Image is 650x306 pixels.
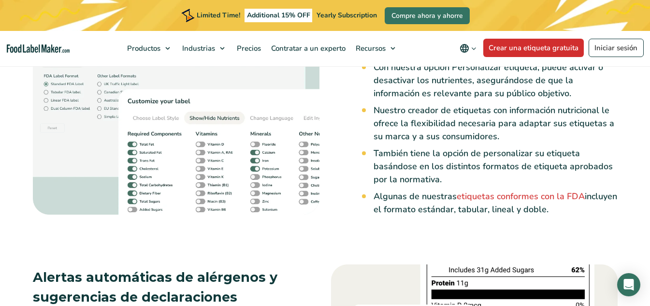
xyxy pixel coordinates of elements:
[179,44,216,53] span: Industrias
[483,39,584,57] a: Crear una etiqueta gratuita
[374,61,618,100] li: Con nuestra opción Personalizar etiqueta, puede activar o desactivar los nutrientes, asegurándose...
[617,273,640,296] div: Open Intercom Messenger
[374,147,618,186] li: También tiene la opción de personalizar su etiqueta basándose en los distintos formatos de etique...
[385,7,470,24] a: Compre ahora y ahorre
[124,44,161,53] span: Productos
[457,190,585,202] a: etiquetas conformes con la FDA
[351,31,400,66] a: Recursos
[374,104,618,143] li: Nuestro creador de etiquetas con información nutricional le ofrece la flexibilidad necesaria para...
[177,31,230,66] a: Industrias
[245,9,313,22] span: Additional 15% OFF
[268,44,347,53] span: Contratar a un experto
[7,44,70,53] a: Food Label Maker homepage
[589,39,644,57] a: Iniciar sesión
[33,23,319,215] img: Dos paneles con botones de alternancia para las distintas opciones de personalización que puede e...
[317,11,377,20] span: Yearly Subscription
[453,39,483,58] button: Change language
[374,190,618,216] li: Algunas de nuestras incluyen el formato estándar, tabular, lineal y doble.
[122,31,175,66] a: Productos
[197,11,240,20] span: Limited Time!
[234,44,262,53] span: Precios
[353,44,387,53] span: Recursos
[232,31,264,66] a: Precios
[266,31,348,66] a: Contratar a un experto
